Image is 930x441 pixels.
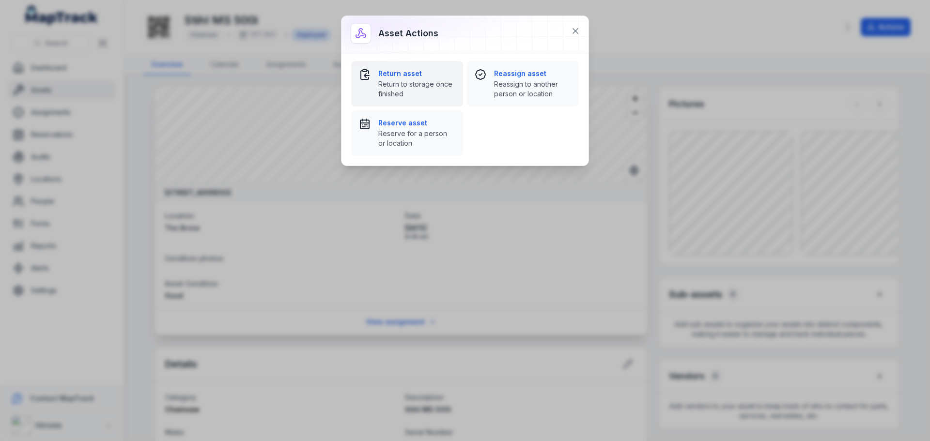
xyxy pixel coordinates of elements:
strong: Reassign asset [494,69,571,78]
h3: Asset actions [378,27,438,40]
button: Return assetReturn to storage once finished [351,61,463,106]
button: Reassign assetReassign to another person or location [467,61,579,106]
strong: Return asset [378,69,455,78]
button: Reserve assetReserve for a person or location [351,110,463,156]
strong: Reserve asset [378,118,455,128]
span: Return to storage once finished [378,79,455,99]
span: Reserve for a person or location [378,129,455,148]
span: Reassign to another person or location [494,79,571,99]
